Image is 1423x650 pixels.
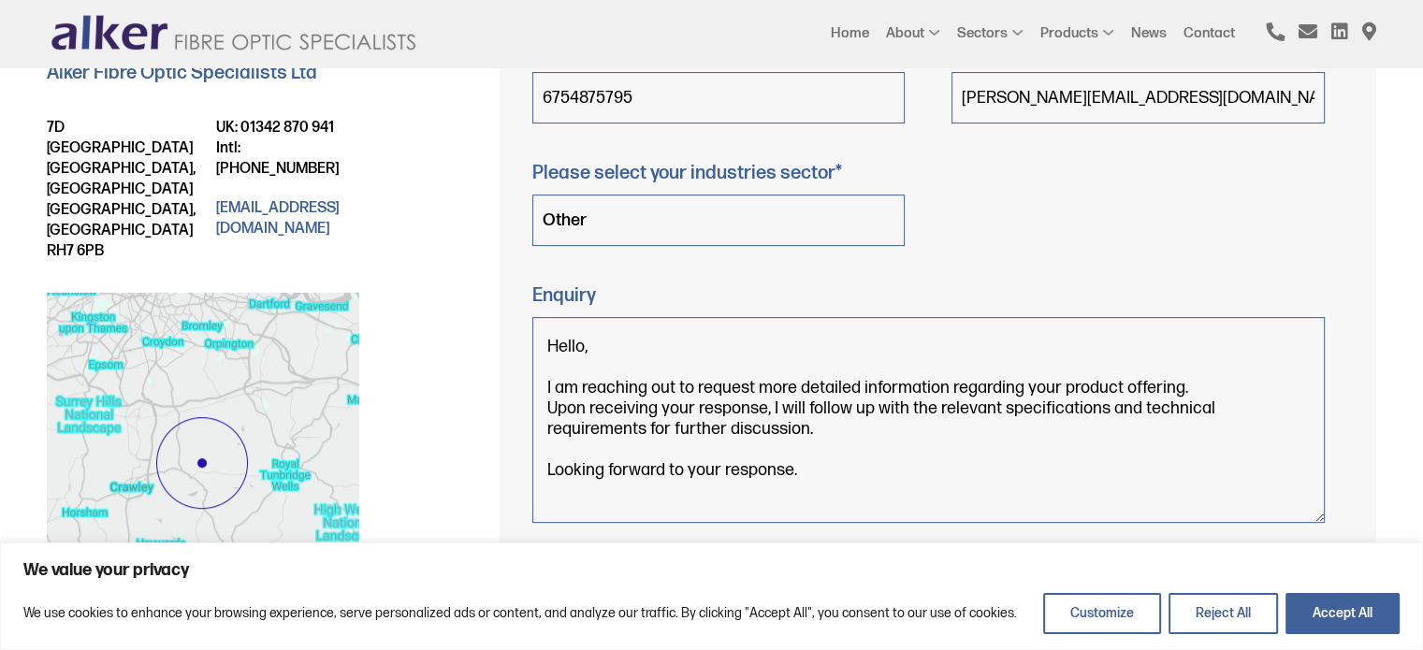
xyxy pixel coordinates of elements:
a: [PHONE_NUMBER] [216,160,339,178]
a: News [1131,25,1167,41]
button: Customize [1043,593,1161,634]
span: Intl: [216,139,240,157]
p: 7D [GEOGRAPHIC_DATA] [GEOGRAPHIC_DATA], [GEOGRAPHIC_DATA] [GEOGRAPHIC_DATA], [GEOGRAPHIC_DATA] RH... [47,118,188,262]
label: Please select your industries sector* [532,161,842,185]
span: UK: [216,119,238,137]
label: Enquiry [532,283,596,308]
a: Products [1040,25,1098,41]
h5: Alker Fibre Optic Specialists Ltd [47,60,358,86]
a: 01342 870 941 [240,119,334,137]
a: Sectors [957,25,1008,41]
p: We use cookies to enhance your browsing experience, serve personalized ads or content, and analyz... [23,603,1017,624]
a: [EMAIL_ADDRESS][DOMAIN_NAME] [216,199,339,238]
a: Contact [1183,25,1235,41]
img: logo.png [47,14,421,53]
p: We value your privacy [23,559,1400,582]
a: About [886,25,924,41]
button: Reject All [1169,593,1278,634]
a: Home [831,25,869,41]
button: Accept All [1285,593,1400,634]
